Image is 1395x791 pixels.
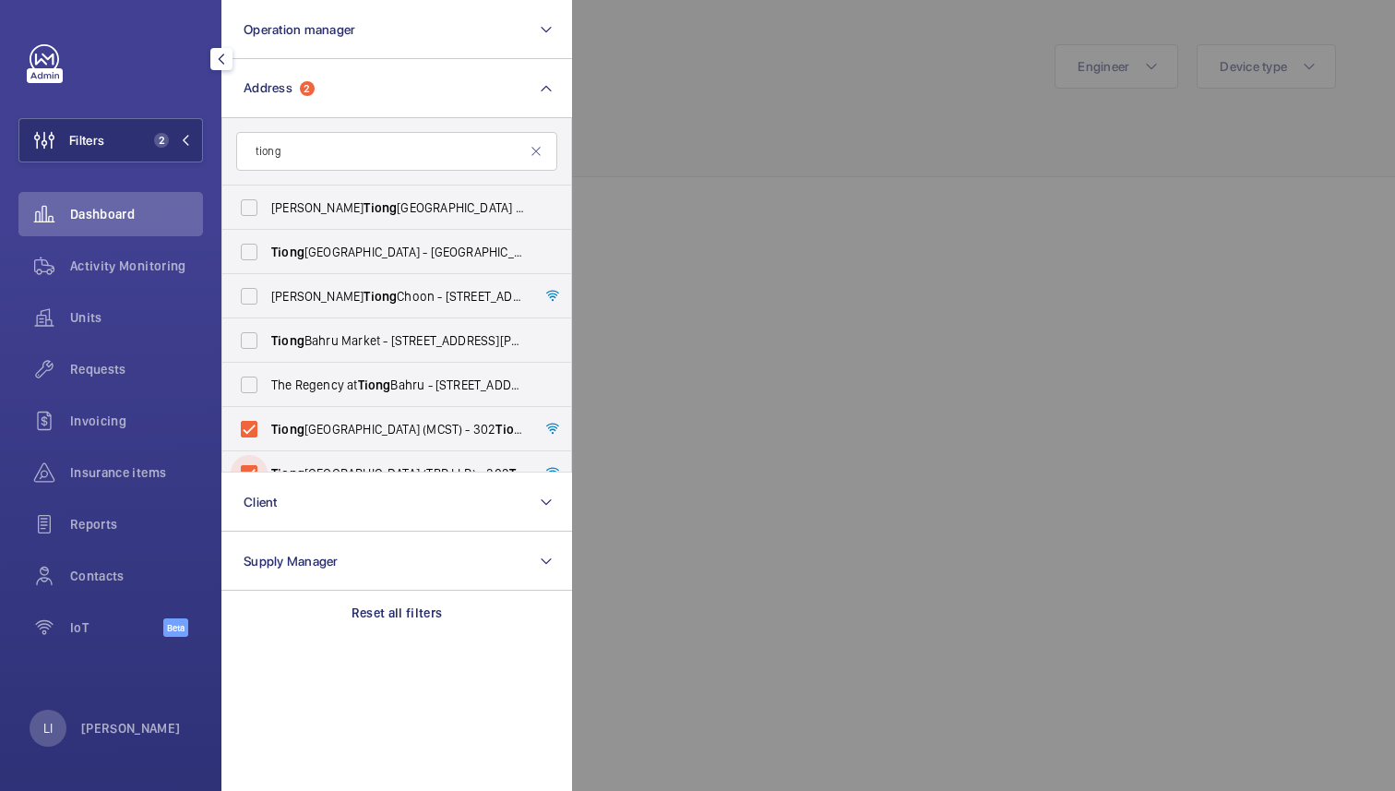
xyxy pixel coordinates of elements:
span: Beta [163,618,188,637]
span: Activity Monitoring [70,257,203,275]
span: Dashboard [70,205,203,223]
span: Requests [70,360,203,378]
span: Reports [70,515,203,533]
span: Contacts [70,567,203,585]
span: Units [70,308,203,327]
button: Filters2 [18,118,203,162]
p: [PERSON_NAME] [81,719,181,737]
span: 2 [154,133,169,148]
span: IoT [70,618,163,637]
span: Insurance items [70,463,203,482]
p: LI [43,719,53,737]
span: Invoicing [70,412,203,430]
span: Filters [69,131,104,150]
